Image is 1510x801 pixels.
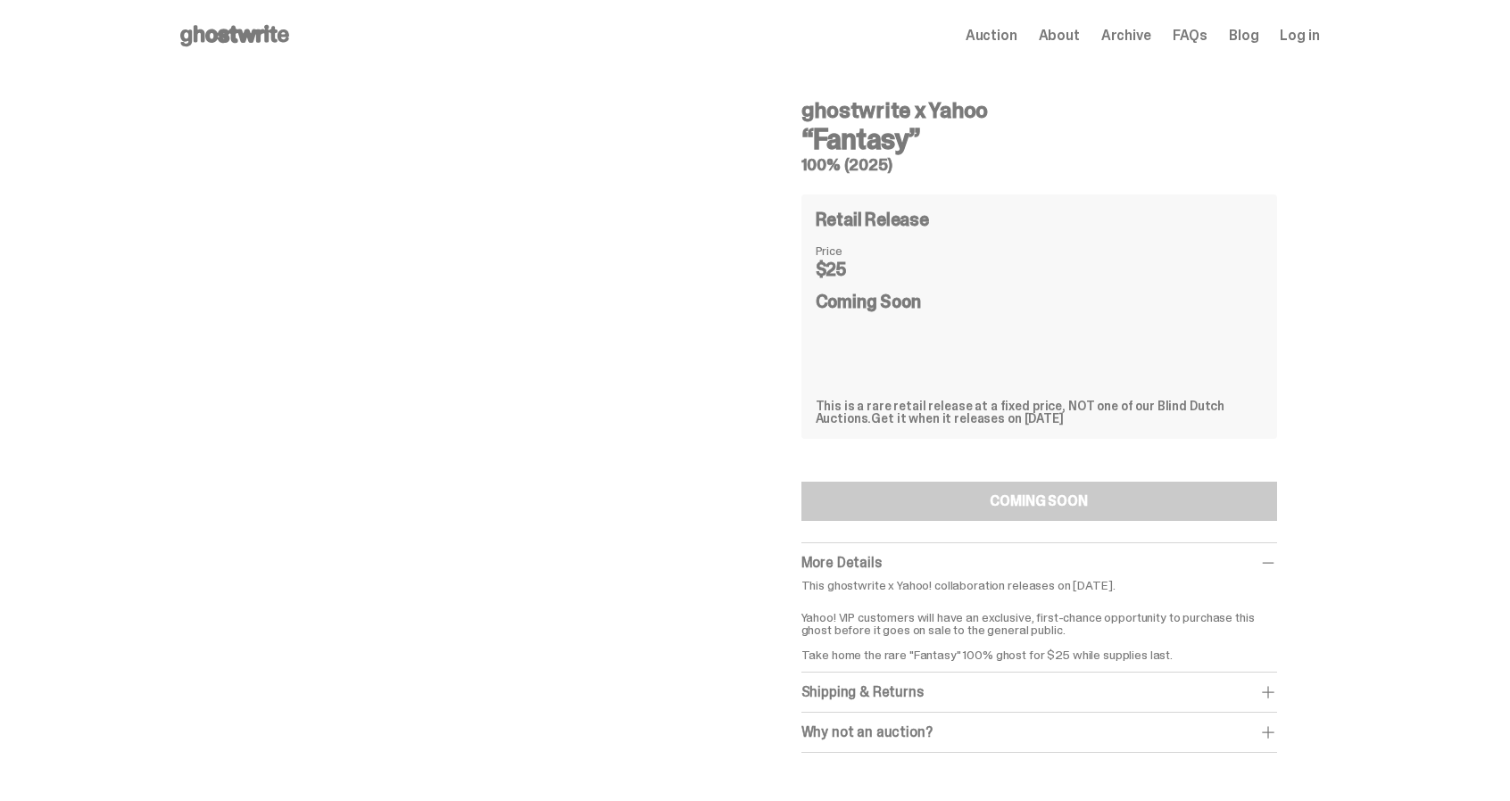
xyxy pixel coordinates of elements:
a: Blog [1229,29,1258,43]
p: Yahoo! VIP customers will have an exclusive, first-chance opportunity to purchase this ghost befo... [801,599,1277,661]
div: Why not an auction? [801,723,1277,741]
h5: 100% (2025) [801,157,1277,173]
h4: Retail Release [816,211,929,228]
span: Get it when it releases on [DATE] [871,410,1063,426]
dt: Price [816,244,905,257]
a: FAQs [1173,29,1207,43]
h3: “Fantasy” [801,125,1277,153]
a: About [1039,29,1080,43]
dd: $25 [816,260,905,278]
div: COMING SOON [990,494,1087,508]
div: Coming Soon [816,293,1263,378]
a: Archive [1101,29,1151,43]
a: Auction [966,29,1017,43]
a: Log in [1280,29,1319,43]
h4: ghostwrite x Yahoo [801,100,1277,121]
p: This ghostwrite x Yahoo! collaboration releases on [DATE]. [801,579,1277,591]
span: More Details [801,553,882,572]
button: COMING SOON [801,482,1277,521]
div: Shipping & Returns [801,683,1277,701]
div: This is a rare retail release at a fixed price, NOT one of our Blind Dutch Auctions. [816,400,1263,425]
